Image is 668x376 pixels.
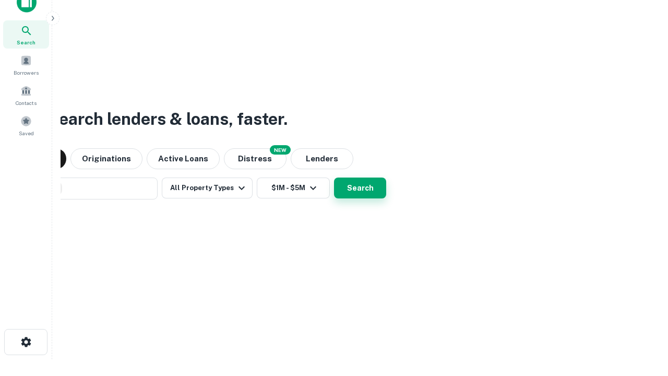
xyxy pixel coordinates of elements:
div: NEW [270,145,291,155]
a: Borrowers [3,51,49,79]
span: Saved [19,129,34,137]
button: All Property Types [162,178,253,198]
iframe: Chat Widget [616,292,668,343]
a: Contacts [3,81,49,109]
span: Search [17,38,35,46]
span: Borrowers [14,68,39,77]
button: Search distressed loans with lien and other non-mortgage details. [224,148,287,169]
a: Search [3,20,49,49]
button: Active Loans [147,148,220,169]
button: Search [334,178,386,198]
button: Lenders [291,148,353,169]
span: Contacts [16,99,37,107]
button: $1M - $5M [257,178,330,198]
h3: Search lenders & loans, faster. [47,107,288,132]
a: Saved [3,111,49,139]
button: Originations [70,148,142,169]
